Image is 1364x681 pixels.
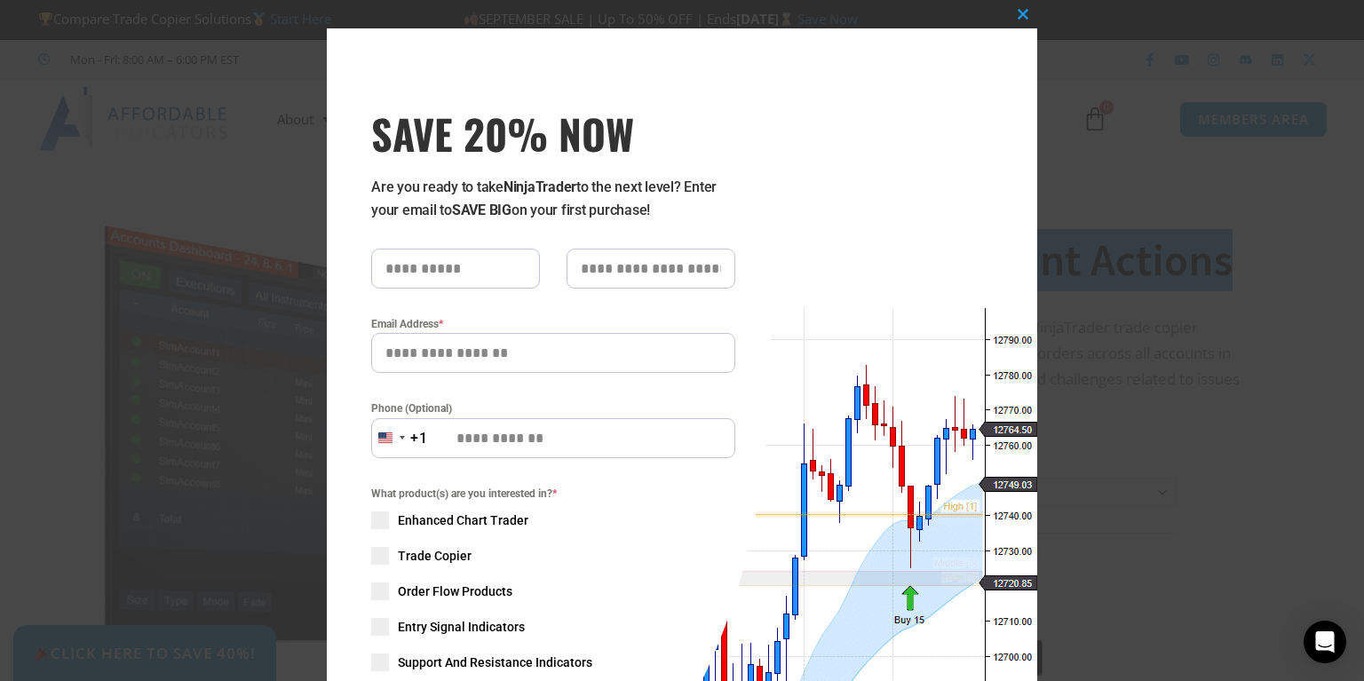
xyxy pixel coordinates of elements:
label: Email Address [371,315,735,333]
span: Order Flow Products [398,582,512,600]
span: What product(s) are you interested in? [371,485,735,503]
label: Support And Resistance Indicators [371,653,735,671]
span: Trade Copier [398,547,472,565]
label: Enhanced Chart Trader [371,511,735,529]
span: Entry Signal Indicators [398,618,525,636]
label: Order Flow Products [371,582,735,600]
h3: SAVE 20% NOW [371,108,735,158]
label: Entry Signal Indicators [371,618,735,636]
label: Trade Copier [371,547,735,565]
p: Are you ready to take to the next level? Enter your email to on your first purchase! [371,176,735,222]
button: Selected country [371,418,428,458]
span: Support And Resistance Indicators [398,653,592,671]
strong: SAVE BIG [452,202,511,218]
span: Enhanced Chart Trader [398,511,528,529]
div: +1 [410,427,428,450]
label: Phone (Optional) [371,400,735,417]
strong: NinjaTrader [504,178,576,195]
div: Open Intercom Messenger [1304,621,1346,663]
